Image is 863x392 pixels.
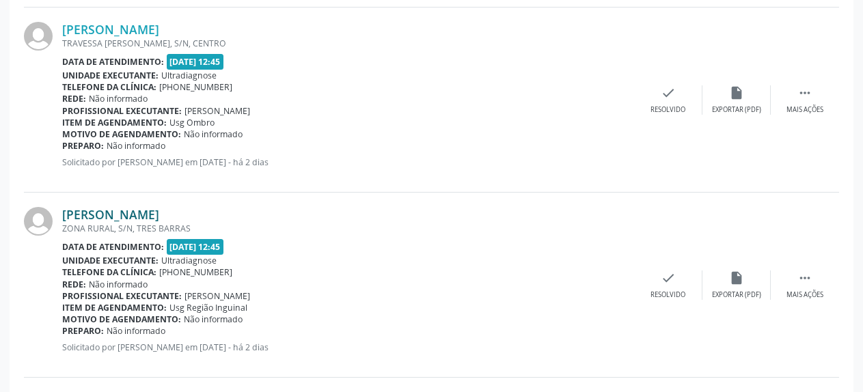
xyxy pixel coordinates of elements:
[729,85,744,100] i: insert_drive_file
[184,313,243,325] span: Não informado
[62,341,634,353] p: Solicitado por [PERSON_NAME] em [DATE] - há 2 dias
[62,325,104,337] b: Preparo:
[89,93,148,104] span: Não informado
[62,207,159,222] a: [PERSON_NAME]
[159,81,232,93] span: [PHONE_NUMBER]
[62,81,156,93] b: Telefone da clínica:
[62,223,634,234] div: ZONA RURAL, S/N, TRES BARRAS
[62,279,86,290] b: Rede:
[24,22,53,51] img: img
[107,325,165,337] span: Não informado
[650,290,685,300] div: Resolvido
[797,270,812,285] i: 
[650,105,685,115] div: Resolvido
[167,54,224,70] span: [DATE] 12:45
[184,290,250,302] span: [PERSON_NAME]
[786,290,823,300] div: Mais ações
[62,38,634,49] div: TRAVESSA [PERSON_NAME], S/N, CENTRO
[167,239,224,255] span: [DATE] 12:45
[169,117,215,128] span: Usg Ombro
[62,128,181,140] b: Motivo de agendamento:
[89,279,148,290] span: Não informado
[24,207,53,236] img: img
[62,255,159,266] b: Unidade executante:
[62,22,159,37] a: [PERSON_NAME]
[661,85,676,100] i: check
[161,255,217,266] span: Ultradiagnose
[62,93,86,104] b: Rede:
[184,105,250,117] span: [PERSON_NAME]
[62,140,104,152] b: Preparo:
[62,241,164,253] b: Data de atendimento:
[159,266,232,278] span: [PHONE_NUMBER]
[661,270,676,285] i: check
[62,70,159,81] b: Unidade executante:
[161,70,217,81] span: Ultradiagnose
[62,105,182,117] b: Profissional executante:
[786,105,823,115] div: Mais ações
[62,117,167,128] b: Item de agendamento:
[107,140,165,152] span: Não informado
[62,313,181,325] b: Motivo de agendamento:
[62,302,167,313] b: Item de agendamento:
[62,156,634,168] p: Solicitado por [PERSON_NAME] em [DATE] - há 2 dias
[797,85,812,100] i: 
[62,290,182,302] b: Profissional executante:
[169,302,247,313] span: Usg Região Inguinal
[184,128,243,140] span: Não informado
[729,270,744,285] i: insert_drive_file
[62,266,156,278] b: Telefone da clínica:
[62,56,164,68] b: Data de atendimento:
[712,290,761,300] div: Exportar (PDF)
[712,105,761,115] div: Exportar (PDF)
